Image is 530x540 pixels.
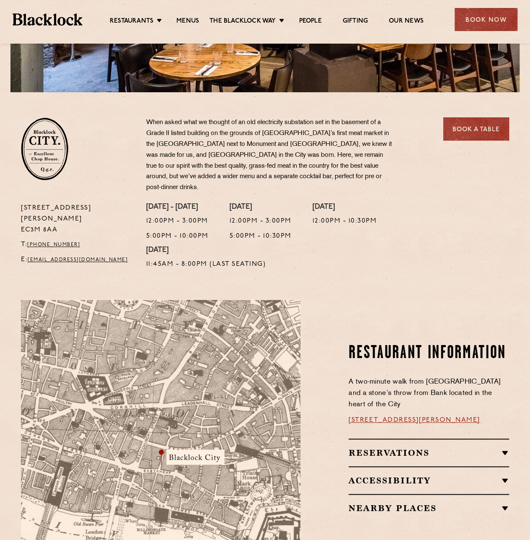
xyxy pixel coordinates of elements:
a: [STREET_ADDRESS][PERSON_NAME] [349,417,480,423]
a: Menus [176,17,199,26]
div: Book Now [455,8,517,31]
a: Our News [389,17,424,26]
p: A two-minute walk from [GEOGRAPHIC_DATA] and a stone’s throw from Bank located in the heart of th... [349,376,509,410]
h2: Reservations [349,448,509,458]
p: When asked what we thought of an old electricity substation set in the basement of a Grade II lis... [146,117,393,193]
h2: Nearby Places [349,503,509,513]
a: People [299,17,321,26]
a: [EMAIL_ADDRESS][DOMAIN_NAME] [28,257,128,262]
h2: Restaurant Information [349,343,509,364]
h4: [DATE] [313,203,377,212]
p: 5:00pm - 10:00pm [146,231,209,242]
a: Restaurants [110,17,153,26]
p: 12:00pm - 3:00pm [230,216,292,227]
a: Book a Table [443,117,509,140]
img: BL_Textured_Logo-footer-cropped.svg [13,13,83,25]
a: [PHONE_NUMBER] [27,242,80,247]
p: 12:00pm - 3:00pm [146,216,209,227]
img: City-stamp-default.svg [21,117,68,180]
h4: [DATE] [230,203,292,212]
p: [STREET_ADDRESS][PERSON_NAME] EC3M 8AA [21,203,134,236]
h2: Accessibility [349,475,509,485]
a: Gifting [343,17,368,26]
p: 11:45am - 8:00pm (Last Seating) [146,259,266,270]
a: The Blacklock Way [209,17,276,26]
h4: [DATE] [146,246,266,255]
h4: [DATE] - [DATE] [146,203,209,212]
p: 12:00pm - 10:30pm [313,216,377,227]
p: T: [21,239,134,250]
p: 5:00pm - 10:30pm [230,231,292,242]
p: E: [21,254,134,265]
